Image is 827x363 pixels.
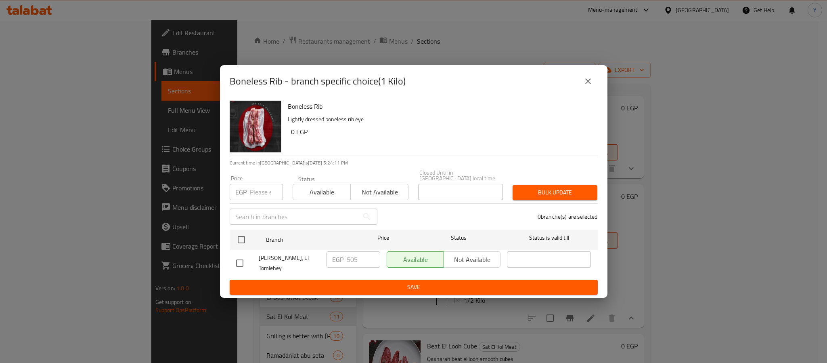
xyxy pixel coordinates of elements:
p: EGP [332,255,343,264]
input: Search in branches [230,209,359,225]
p: Current time in [GEOGRAPHIC_DATA] is [DATE] 5:24:11 PM [230,159,598,167]
span: Save [236,282,591,292]
button: Available [293,184,351,200]
button: Not available [350,184,408,200]
span: Price [356,233,410,243]
span: Not available [354,186,405,198]
span: Status is valid till [507,233,591,243]
button: close [578,72,598,91]
span: Bulk update [519,188,591,198]
span: Available [296,186,348,198]
h6: Boneless Rib [288,101,591,112]
h6: 0 EGP [291,126,591,137]
h2: Boneless Rib - branch specific choice(1 Kilo) [230,75,406,88]
img: Boneless Rib [230,101,281,152]
input: Please enter price [347,251,380,268]
p: Lightly dressed boneless rib eye [288,114,591,125]
input: Please enter price [250,184,283,200]
span: [PERSON_NAME], El Tomiehey [259,253,320,273]
span: Status [417,233,500,243]
span: Branch [266,235,350,245]
p: 0 branche(s) are selected [538,213,598,221]
p: EGP [235,187,247,197]
button: Bulk update [513,185,597,200]
button: Save [230,280,598,295]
